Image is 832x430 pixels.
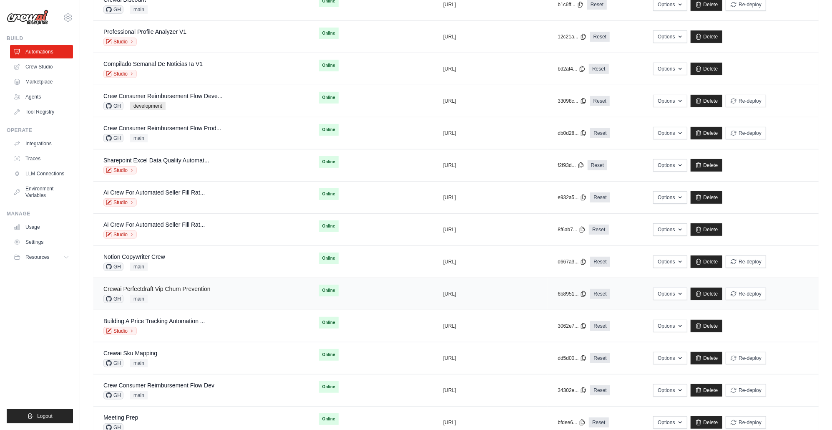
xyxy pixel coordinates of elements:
[726,127,766,139] button: Re-deploy
[558,258,587,265] button: d667a3...
[691,63,723,75] a: Delete
[319,156,339,168] span: Online
[10,90,73,104] a: Agents
[726,288,766,300] button: Re-deploy
[590,128,610,138] a: Reset
[103,28,186,35] a: Professional Profile Analyzer V1
[103,125,221,132] a: Crew Consumer Reimbursement Flow Prod...
[25,254,49,261] span: Resources
[691,288,723,300] a: Delete
[319,413,339,425] span: Online
[10,182,73,202] a: Environment Variables
[558,355,587,362] button: dd5d00...
[653,352,687,364] button: Options
[558,323,587,329] button: 3062e7...
[653,191,687,204] button: Options
[590,96,610,106] a: Reset
[590,32,610,42] a: Reset
[589,225,608,235] a: Reset
[10,250,73,264] button: Resources
[589,417,608,427] a: Reset
[691,127,723,139] a: Delete
[130,102,166,110] span: development
[319,349,339,361] span: Online
[558,387,587,394] button: 34302e...
[790,390,832,430] iframe: Chat Widget
[319,253,339,264] span: Online
[130,134,148,142] span: main
[103,189,205,196] a: Ai Crew For Automated Seller Fill Rat...
[691,255,723,268] a: Delete
[319,60,339,71] span: Online
[590,321,610,331] a: Reset
[103,102,123,110] span: GH
[558,226,586,233] button: 8f6ab7...
[37,413,53,420] span: Logout
[590,353,610,363] a: Reset
[691,30,723,43] a: Delete
[103,166,137,175] a: Studio
[558,33,586,40] button: 12c21a...
[10,235,73,249] a: Settings
[653,95,687,107] button: Options
[653,223,687,236] button: Options
[130,5,148,14] span: main
[691,352,723,364] a: Delete
[590,257,610,267] a: Reset
[691,159,723,172] a: Delete
[319,317,339,329] span: Online
[653,416,687,429] button: Options
[726,416,766,429] button: Re-deploy
[130,263,148,271] span: main
[558,291,587,297] button: 6b8951...
[319,285,339,296] span: Online
[558,1,583,8] button: b1c6ff...
[691,416,723,429] a: Delete
[653,288,687,300] button: Options
[653,255,687,268] button: Options
[726,384,766,397] button: Re-deploy
[691,223,723,236] a: Delete
[558,194,587,201] button: e932a5...
[10,75,73,89] a: Marketplace
[10,105,73,119] a: Tool Registry
[589,64,608,74] a: Reset
[653,127,687,139] button: Options
[653,159,687,172] button: Options
[590,289,610,299] a: Reset
[103,263,123,271] span: GH
[726,352,766,364] button: Re-deploy
[653,63,687,75] button: Options
[558,162,584,169] button: f2f93d...
[103,295,123,303] span: GH
[103,350,157,357] a: Crewai Sku Mapping
[7,35,73,42] div: Build
[7,210,73,217] div: Manage
[103,221,205,228] a: Ai Crew For Automated Seller Fill Rat...
[319,220,339,232] span: Online
[7,127,73,134] div: Operate
[130,391,148,400] span: main
[590,385,610,395] a: Reset
[10,167,73,180] a: LLM Connections
[10,220,73,234] a: Usage
[103,286,211,292] a: Crewai Perfectdraft Vip Churn Prevention
[558,98,586,104] button: 33098c...
[558,130,587,137] button: db0d28...
[10,137,73,150] a: Integrations
[103,253,165,260] a: Notion Copywriter Crew
[103,391,123,400] span: GH
[103,61,203,67] a: Compilado Semanal De Noticias Ia V1
[558,419,586,426] button: bfdee6...
[319,188,339,200] span: Online
[10,152,73,165] a: Traces
[319,92,339,104] span: Online
[726,95,766,107] button: Re-deploy
[10,45,73,58] a: Automations
[103,198,137,207] a: Studio
[103,359,123,367] span: GH
[7,10,48,25] img: Logo
[103,70,137,78] a: Studio
[691,384,723,397] a: Delete
[588,160,607,170] a: Reset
